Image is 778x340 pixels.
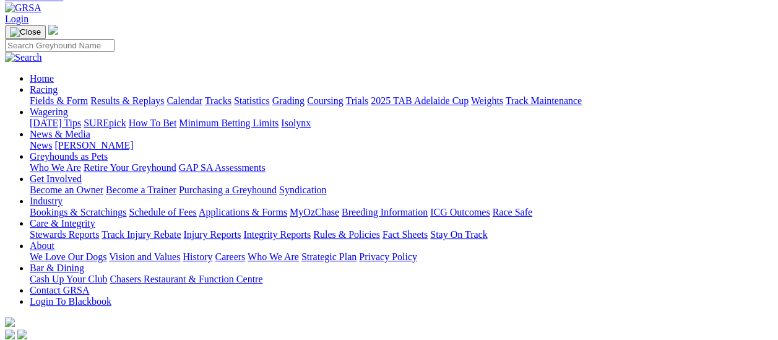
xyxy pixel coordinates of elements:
a: Rules & Policies [313,229,380,240]
a: Contact GRSA [30,285,89,295]
div: Greyhounds as Pets [30,162,773,173]
a: Calendar [166,95,202,106]
a: [DATE] Tips [30,118,81,128]
a: Weights [471,95,503,106]
a: Vision and Values [109,251,180,262]
a: Care & Integrity [30,218,95,229]
div: Get Involved [30,185,773,196]
a: We Love Our Dogs [30,251,106,262]
a: Who We Are [30,162,81,173]
a: Race Safe [492,207,532,217]
a: History [183,251,212,262]
a: Careers [215,251,245,262]
a: Greyhounds as Pets [30,151,108,162]
a: Who We Are [248,251,299,262]
a: Stay On Track [430,229,487,240]
img: Search [5,52,42,63]
a: MyOzChase [290,207,339,217]
img: GRSA [5,2,41,14]
a: Fact Sheets [383,229,428,240]
a: Get Involved [30,173,82,184]
a: Chasers Restaurant & Function Centre [110,274,262,284]
div: Industry [30,207,773,218]
a: Coursing [307,95,344,106]
img: logo-grsa-white.png [5,317,15,327]
a: Wagering [30,107,68,117]
a: Syndication [279,185,326,195]
a: ICG Outcomes [430,207,490,217]
a: Fields & Form [30,95,88,106]
button: Toggle navigation [5,25,46,39]
a: News & Media [30,129,90,139]
a: Login [5,14,28,24]
a: Trials [345,95,368,106]
a: Strategic Plan [301,251,357,262]
a: Become an Owner [30,185,103,195]
a: Retire Your Greyhound [84,162,176,173]
a: About [30,240,54,251]
a: Stewards Reports [30,229,99,240]
a: Bar & Dining [30,263,84,273]
a: Schedule of Fees [129,207,196,217]
a: Injury Reports [183,229,241,240]
input: Search [5,39,115,52]
div: Care & Integrity [30,229,773,240]
a: Home [30,73,54,84]
a: Racing [30,84,58,95]
div: Racing [30,95,773,107]
a: Integrity Reports [243,229,311,240]
a: News [30,140,52,150]
div: About [30,251,773,263]
a: Become a Trainer [106,185,176,195]
div: Bar & Dining [30,274,773,285]
a: Breeding Information [342,207,428,217]
a: Applications & Forms [199,207,287,217]
div: Wagering [30,118,773,129]
a: GAP SA Assessments [179,162,266,173]
div: News & Media [30,140,773,151]
a: Purchasing a Greyhound [179,185,277,195]
a: [PERSON_NAME] [54,140,133,150]
a: Results & Replays [90,95,164,106]
img: Close [10,27,41,37]
a: Track Maintenance [506,95,582,106]
a: SUREpick [84,118,126,128]
a: Cash Up Your Club [30,274,107,284]
a: Industry [30,196,63,206]
a: Statistics [234,95,270,106]
a: Minimum Betting Limits [179,118,279,128]
img: facebook.svg [5,329,15,339]
a: Isolynx [281,118,311,128]
img: twitter.svg [17,329,27,339]
a: Login To Blackbook [30,296,111,307]
a: 2025 TAB Adelaide Cup [371,95,469,106]
a: Privacy Policy [359,251,417,262]
a: Track Injury Rebate [102,229,181,240]
img: logo-grsa-white.png [48,25,58,35]
a: How To Bet [129,118,177,128]
a: Tracks [205,95,231,106]
a: Grading [272,95,305,106]
a: Bookings & Scratchings [30,207,126,217]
